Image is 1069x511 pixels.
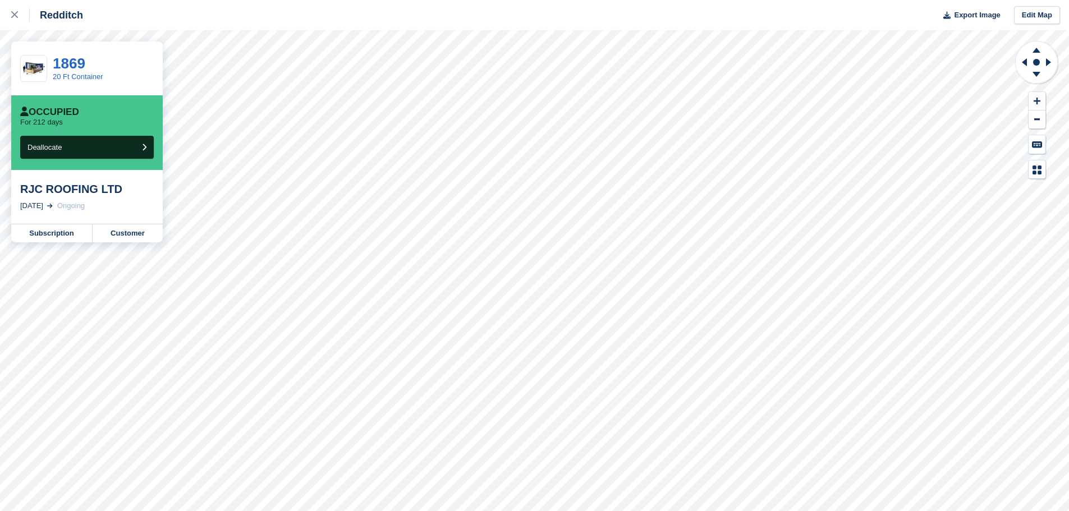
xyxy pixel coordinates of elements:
[30,8,83,22] div: Redditch
[53,55,85,72] a: 1869
[1029,92,1045,111] button: Zoom In
[53,72,103,81] a: 20 Ft Container
[954,10,1000,21] span: Export Image
[93,224,163,242] a: Customer
[20,118,63,127] p: For 212 days
[21,59,47,79] img: 20-ft-container%20(1).jpg
[20,136,154,159] button: Deallocate
[20,107,79,118] div: Occupied
[11,224,93,242] a: Subscription
[1029,111,1045,129] button: Zoom Out
[20,182,154,196] div: RJC ROOFING LTD
[57,200,85,211] div: Ongoing
[1029,160,1045,179] button: Map Legend
[20,200,43,211] div: [DATE]
[27,143,62,151] span: Deallocate
[47,204,53,208] img: arrow-right-light-icn-cde0832a797a2874e46488d9cf13f60e5c3a73dbe684e267c42b8395dfbc2abf.svg
[1029,135,1045,154] button: Keyboard Shortcuts
[1014,6,1060,25] a: Edit Map
[937,6,1001,25] button: Export Image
